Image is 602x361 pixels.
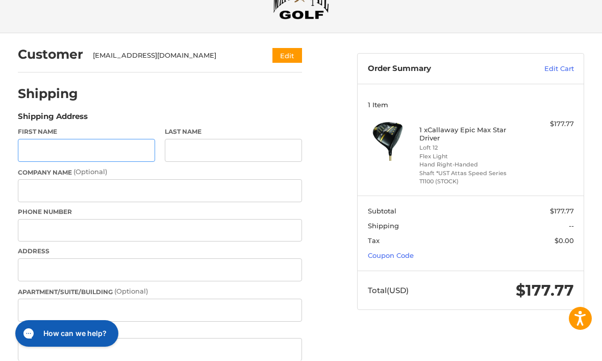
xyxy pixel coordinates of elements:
legend: Shipping Address [18,111,88,128]
a: Coupon Code [368,252,414,260]
label: Phone Number [18,208,303,217]
span: -- [569,222,574,230]
span: Tax [368,237,380,245]
span: Subtotal [368,207,396,215]
button: Edit [272,49,302,63]
h3: 1 Item [368,101,574,109]
div: [EMAIL_ADDRESS][DOMAIN_NAME] [93,51,253,61]
span: $177.77 [516,281,574,300]
span: $0.00 [555,237,574,245]
li: Loft 12 [419,144,520,153]
span: Shipping [368,222,399,230]
small: (Optional) [73,168,107,176]
h4: 1 x Callaway Epic Max Star Driver [419,126,520,143]
iframe: Gorgias live chat messenger [10,317,121,351]
li: Shaft *UST Attas Speed Series T1100 (STOCK) [419,170,520,186]
label: First Name [18,128,155,137]
div: $177.77 [522,119,574,130]
li: Hand Right-Handed [419,161,520,170]
label: City [18,327,303,336]
label: Address [18,247,303,256]
label: Apartment/Suite/Building [18,287,303,297]
h3: Order Summary [368,64,509,75]
label: Last Name [165,128,302,137]
span: Total (USD) [368,286,409,296]
span: $177.77 [550,207,574,215]
label: Company Name [18,167,303,178]
h2: Customer [18,47,83,63]
small: (Optional) [114,287,148,296]
li: Flex Light [419,153,520,161]
a: Edit Cart [508,64,574,75]
h2: Shipping [18,86,78,102]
